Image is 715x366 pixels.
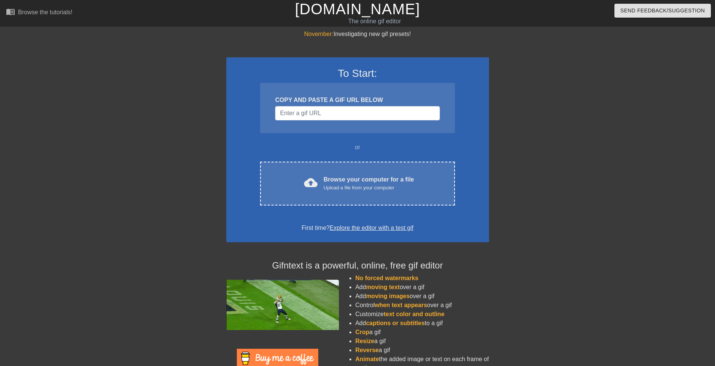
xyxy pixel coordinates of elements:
span: cloud_upload [304,176,318,189]
div: Investigating new gif presets! [226,30,489,39]
h3: To Start: [236,67,479,80]
div: Browse the tutorials! [18,9,72,15]
span: Resize [355,338,375,344]
span: Crop [355,329,369,335]
div: or [246,143,470,152]
li: Add to a gif [355,319,489,328]
li: a gif [355,337,489,346]
li: a gif [355,346,489,355]
img: football_small.gif [226,280,339,330]
span: captions or subtitles [366,320,424,326]
li: Control over a gif [355,301,489,310]
input: Username [275,106,440,120]
li: Customize [355,310,489,319]
a: Browse the tutorials! [6,7,72,19]
h4: Gifntext is a powerful, online, free gif editor [226,260,489,271]
div: The online gif editor [242,17,507,26]
span: moving text [366,284,400,290]
a: [DOMAIN_NAME] [295,1,420,17]
button: Send Feedback/Suggestion [614,4,711,18]
span: Send Feedback/Suggestion [620,6,705,15]
span: moving images [366,293,409,299]
div: Browse your computer for a file [324,175,414,192]
li: Add over a gif [355,292,489,301]
span: menu_book [6,7,15,16]
span: Animate [355,356,379,362]
span: when text appears [375,302,427,308]
div: Upload a file from your computer [324,184,414,192]
span: text color and outline [384,311,444,317]
a: Explore the editor with a test gif [330,225,413,231]
li: a gif [355,328,489,337]
span: No forced watermarks [355,275,418,281]
span: November: [304,31,333,37]
div: COPY AND PASTE A GIF URL BELOW [275,96,440,105]
li: Add over a gif [355,283,489,292]
span: Reverse [355,347,379,353]
div: First time? [236,223,479,232]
